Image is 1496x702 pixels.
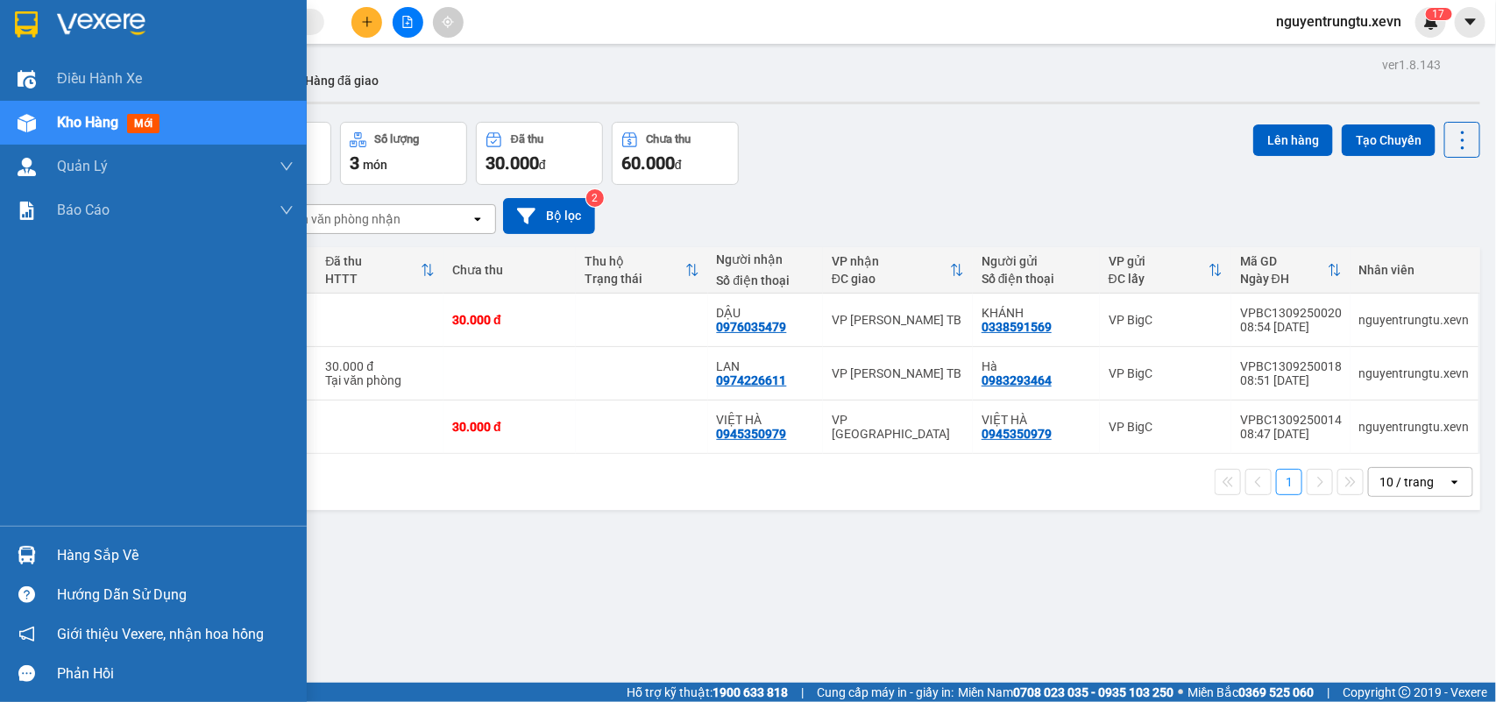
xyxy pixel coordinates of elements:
[57,661,294,687] div: Phản hồi
[18,586,35,603] span: question-circle
[717,359,814,373] div: LAN
[452,263,567,277] div: Chưa thu
[982,413,1091,427] div: VIỆT HÀ
[1109,272,1209,286] div: ĐC lấy
[393,7,423,38] button: file-add
[675,158,682,172] span: đ
[1240,359,1342,373] div: VPBC1309250018
[316,247,443,294] th: Toggle SortBy
[1359,263,1470,277] div: Nhân viên
[576,247,708,294] th: Toggle SortBy
[452,420,567,434] div: 30.000 đ
[340,122,467,185] button: Số lượng3món
[1109,420,1223,434] div: VP BigC
[982,306,1091,320] div: KHÁNH
[832,313,964,327] div: VP [PERSON_NAME] TB
[1178,689,1183,696] span: ⚪️
[713,685,788,699] strong: 1900 633 818
[1240,373,1342,387] div: 08:51 [DATE]
[1100,247,1231,294] th: Toggle SortBy
[18,114,36,132] img: warehouse-icon
[823,247,973,294] th: Toggle SortBy
[1013,685,1173,699] strong: 0708 023 035 - 0935 103 250
[280,203,294,217] span: down
[57,155,108,177] span: Quản Lý
[1399,686,1411,698] span: copyright
[1109,313,1223,327] div: VP BigC
[1463,14,1478,30] span: caret-down
[291,60,393,102] button: Hàng đã giao
[1439,8,1445,20] span: 7
[717,413,814,427] div: VIỆT HÀ
[1276,469,1302,495] button: 1
[486,152,539,174] span: 30.000
[817,683,954,702] span: Cung cấp máy in - giấy in:
[15,11,38,38] img: logo-vxr
[503,198,595,234] button: Bộ lọc
[1359,420,1470,434] div: nguyentrungtu.xevn
[717,273,814,287] div: Số điện thoại
[1240,254,1328,268] div: Mã GD
[433,7,464,38] button: aim
[1359,313,1470,327] div: nguyentrungtu.xevn
[1455,7,1485,38] button: caret-down
[127,114,160,133] span: mới
[982,254,1091,268] div: Người gửi
[585,254,685,268] div: Thu hộ
[1342,124,1436,156] button: Tạo Chuyến
[982,373,1052,387] div: 0983293464
[1231,247,1351,294] th: Toggle SortBy
[57,67,142,89] span: Điều hành xe
[1448,475,1462,489] svg: open
[363,158,387,172] span: món
[982,320,1052,334] div: 0338591569
[57,199,110,221] span: Báo cáo
[401,16,414,28] span: file-add
[325,254,421,268] div: Đã thu
[1262,11,1415,32] span: nguyentrungtu.xevn
[1109,366,1223,380] div: VP BigC
[1240,272,1328,286] div: Ngày ĐH
[832,254,950,268] div: VP nhận
[471,212,485,226] svg: open
[18,665,35,682] span: message
[1188,683,1314,702] span: Miền Bắc
[1359,366,1470,380] div: nguyentrungtu.xevn
[982,359,1091,373] div: Hà
[1327,683,1329,702] span: |
[361,16,373,28] span: plus
[1240,320,1342,334] div: 08:54 [DATE]
[1240,413,1342,427] div: VPBC1309250014
[452,313,567,327] div: 30.000 đ
[539,158,546,172] span: đ
[832,413,964,441] div: VP [GEOGRAPHIC_DATA]
[57,623,264,645] span: Giới thiệu Vexere, nhận hoa hồng
[647,133,691,145] div: Chưa thu
[621,152,675,174] span: 60.000
[375,133,420,145] div: Số lượng
[476,122,603,185] button: Đã thu30.000đ
[351,7,382,38] button: plus
[1379,473,1434,491] div: 10 / trang
[612,122,739,185] button: Chưa thu60.000đ
[18,158,36,176] img: warehouse-icon
[585,272,685,286] div: Trạng thái
[1253,124,1333,156] button: Lên hàng
[325,272,421,286] div: HTTT
[1109,254,1209,268] div: VP gửi
[325,359,435,373] div: 30.000 đ
[958,683,1173,702] span: Miền Nam
[717,373,787,387] div: 0974226611
[442,16,454,28] span: aim
[1240,306,1342,320] div: VPBC1309250020
[832,272,950,286] div: ĐC giao
[717,320,787,334] div: 0976035479
[627,683,788,702] span: Hỗ trợ kỹ thuật:
[832,366,964,380] div: VP [PERSON_NAME] TB
[18,70,36,89] img: warehouse-icon
[18,546,36,564] img: warehouse-icon
[57,542,294,569] div: Hàng sắp về
[350,152,359,174] span: 3
[1240,427,1342,441] div: 08:47 [DATE]
[1426,8,1452,20] sup: 17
